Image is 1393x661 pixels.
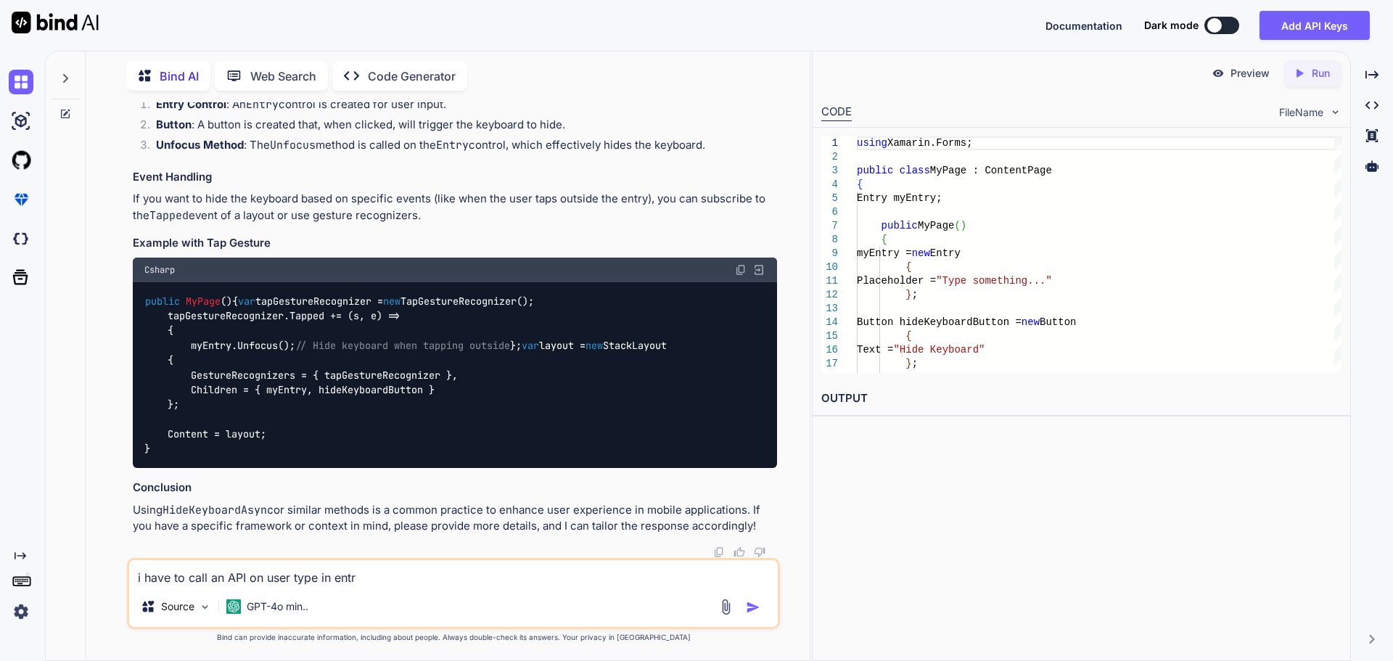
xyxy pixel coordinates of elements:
[857,316,1022,328] span: Button hideKeyboardButton =
[961,220,966,231] span: )
[821,288,838,302] div: 12
[893,344,985,356] span: "Hide Keyboard"
[718,599,734,615] img: attachment
[735,264,747,276] img: copy
[905,330,911,342] span: {
[821,343,838,357] div: 16
[905,289,911,300] span: }
[857,137,887,149] span: using
[1329,106,1341,118] img: chevron down
[226,599,241,614] img: GPT-4o mini
[156,118,192,131] strong: Button
[133,502,777,535] p: Using or similar methods is a common practice to enhance user experience in mobile applications. ...
[368,67,456,85] p: Code Generator
[9,148,33,173] img: githubLight
[929,247,960,259] span: Entry
[881,220,917,231] span: public
[12,12,99,33] img: Bind AI
[133,235,777,252] h3: Example with Tap Gesture
[295,339,510,352] span: // Hide keyboard when tapping outside
[821,329,838,343] div: 15
[857,344,893,356] span: Text =
[144,294,667,457] code: { tapGestureRecognizer = TapGestureRecognizer(); tapGestureRecognizer.Tapped += (s, e) => { myEnt...
[746,600,760,615] img: icon
[1045,18,1122,33] button: Documentation
[1144,18,1199,33] span: Dark mode
[246,97,279,112] code: Entry
[821,136,838,150] div: 1
[821,371,838,385] div: 18
[821,316,838,329] div: 14
[857,178,863,190] span: {
[734,546,745,558] img: like
[821,164,838,178] div: 3
[133,169,777,186] h3: Event Handling
[238,295,255,308] span: var
[911,247,929,259] span: new
[160,67,199,85] p: Bind AI
[821,104,852,121] div: CODE
[887,137,973,149] span: Xamarin.Forms;
[144,117,777,137] li: : A button is created that, when clicked, will trigger the keyboard to hide.
[522,339,539,352] span: var
[144,137,777,157] li: : The method is called on the control, which effectively hides the keyboard.
[857,192,942,204] span: Entry myEntry;
[156,97,226,111] strong: Entry Control
[821,205,838,219] div: 6
[857,247,912,259] span: myEntry =
[585,339,603,352] span: new
[144,97,777,117] li: : An control is created for user input.
[881,234,887,245] span: {
[857,275,936,287] span: Placeholder =
[713,546,725,558] img: copy
[9,109,33,134] img: ai-studio
[9,599,33,624] img: settings
[1279,105,1323,120] span: FileName
[9,70,33,94] img: chat
[918,220,954,231] span: MyPage
[270,138,316,152] code: Unfocus
[129,560,778,586] textarea: i have to call an API on user type in ent
[821,357,838,371] div: 17
[929,165,1051,176] span: MyPage : ContentPage
[133,191,777,223] p: If you want to hide the keyboard based on specific events (like when the user taps outside the en...
[383,295,400,308] span: new
[821,219,838,233] div: 7
[1045,20,1122,32] span: Documentation
[149,208,189,223] code: Tapped
[9,226,33,251] img: darkCloudIdeIcon
[754,546,765,558] img: dislike
[1230,66,1270,81] p: Preview
[199,601,211,613] img: Pick Models
[821,260,838,274] div: 10
[936,275,1052,287] span: "Type something..."
[821,178,838,192] div: 4
[161,599,194,614] p: Source
[1260,11,1370,40] button: Add API Keys
[899,165,929,176] span: class
[1312,66,1330,81] p: Run
[911,358,917,369] span: ;
[905,358,911,369] span: }
[436,138,469,152] code: Entry
[821,192,838,205] div: 5
[911,289,917,300] span: ;
[133,480,777,496] h3: Conclusion
[163,503,274,517] code: HideKeyboardAsync
[1212,67,1225,80] img: preview
[905,261,911,273] span: {
[821,302,838,316] div: 13
[250,67,316,85] p: Web Search
[821,274,838,288] div: 11
[1040,316,1076,328] span: Button
[9,187,33,212] img: premium
[821,150,838,164] div: 2
[127,632,780,643] p: Bind can provide inaccurate information, including about people. Always double-check its answers....
[813,382,1350,416] h2: OUTPUT
[954,220,960,231] span: (
[247,599,308,614] p: GPT-4o min..
[821,233,838,247] div: 8
[145,295,232,308] span: ()
[144,264,175,276] span: Csharp
[145,295,180,308] span: public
